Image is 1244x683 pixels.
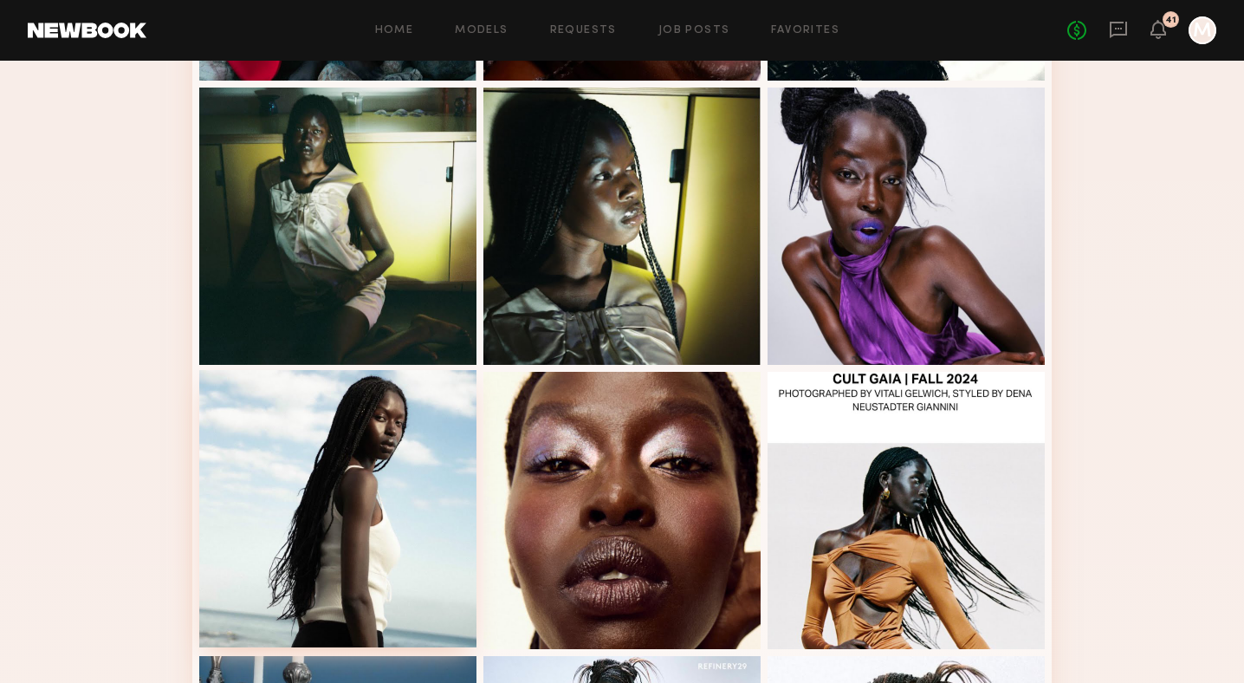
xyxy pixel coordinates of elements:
a: Models [455,25,508,36]
div: 41 [1165,16,1176,25]
a: Favorites [771,25,839,36]
a: M [1189,16,1216,44]
a: Home [375,25,414,36]
a: Requests [550,25,617,36]
a: Job Posts [658,25,730,36]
